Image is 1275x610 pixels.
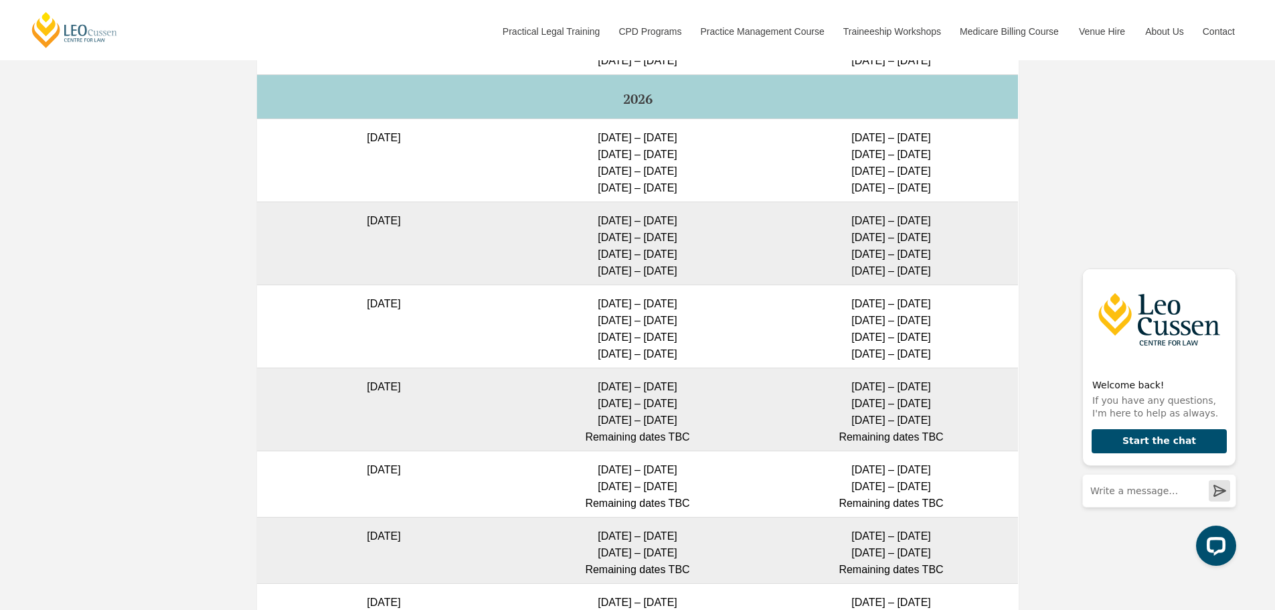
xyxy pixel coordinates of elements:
td: [DATE] – [DATE] [DATE] – [DATE] [DATE] – [DATE] [DATE] – [DATE] [764,202,1018,285]
td: [DATE] – [DATE] [DATE] – [DATE] [DATE] – [DATE] Remaining dates TBC [764,368,1018,451]
a: [PERSON_NAME] Centre for Law [30,11,119,49]
h5: 2026 [262,92,1013,106]
td: [DATE] – [DATE] [DATE] – [DATE] [DATE] – [DATE] [DATE] – [DATE] [764,119,1018,202]
a: CPD Programs [608,3,690,60]
td: [DATE] – [DATE] [DATE] – [DATE] Remaining dates TBC [511,451,764,517]
a: Traineeship Workshops [833,3,950,60]
td: [DATE] [257,368,511,451]
td: [DATE] [257,285,511,368]
iframe: LiveChat chat widget [1072,243,1242,577]
a: Medicare Billing Course [950,3,1069,60]
td: [DATE] [257,119,511,202]
td: [DATE] – [DATE] [DATE] – [DATE] [DATE] – [DATE] [DATE] – [DATE] [511,202,764,285]
a: Practice Management Course [691,3,833,60]
td: [DATE] – [DATE] [DATE] – [DATE] [DATE] – [DATE] [DATE] – [DATE] [511,285,764,368]
td: [DATE] – [DATE] [DATE] – [DATE] Remaining dates TBC [764,451,1018,517]
td: [DATE] – [DATE] [DATE] – [DATE] [DATE] – [DATE] Remaining dates TBC [511,368,764,451]
a: Venue Hire [1069,3,1135,60]
td: [DATE] [257,202,511,285]
td: [DATE] – [DATE] [DATE] – [DATE] Remaining dates TBC [511,517,764,583]
td: [DATE] – [DATE] [DATE] – [DATE] [DATE] – [DATE] [DATE] – [DATE] [511,119,764,202]
td: [DATE] [257,517,511,583]
td: [DATE] – [DATE] [DATE] – [DATE] Remaining dates TBC [764,517,1018,583]
a: About Us [1135,3,1193,60]
td: [DATE] – [DATE] [DATE] – [DATE] [DATE] – [DATE] [DATE] – [DATE] [764,285,1018,368]
td: [DATE] [257,451,511,517]
a: Contact [1193,3,1245,60]
a: Practical Legal Training [493,3,609,60]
